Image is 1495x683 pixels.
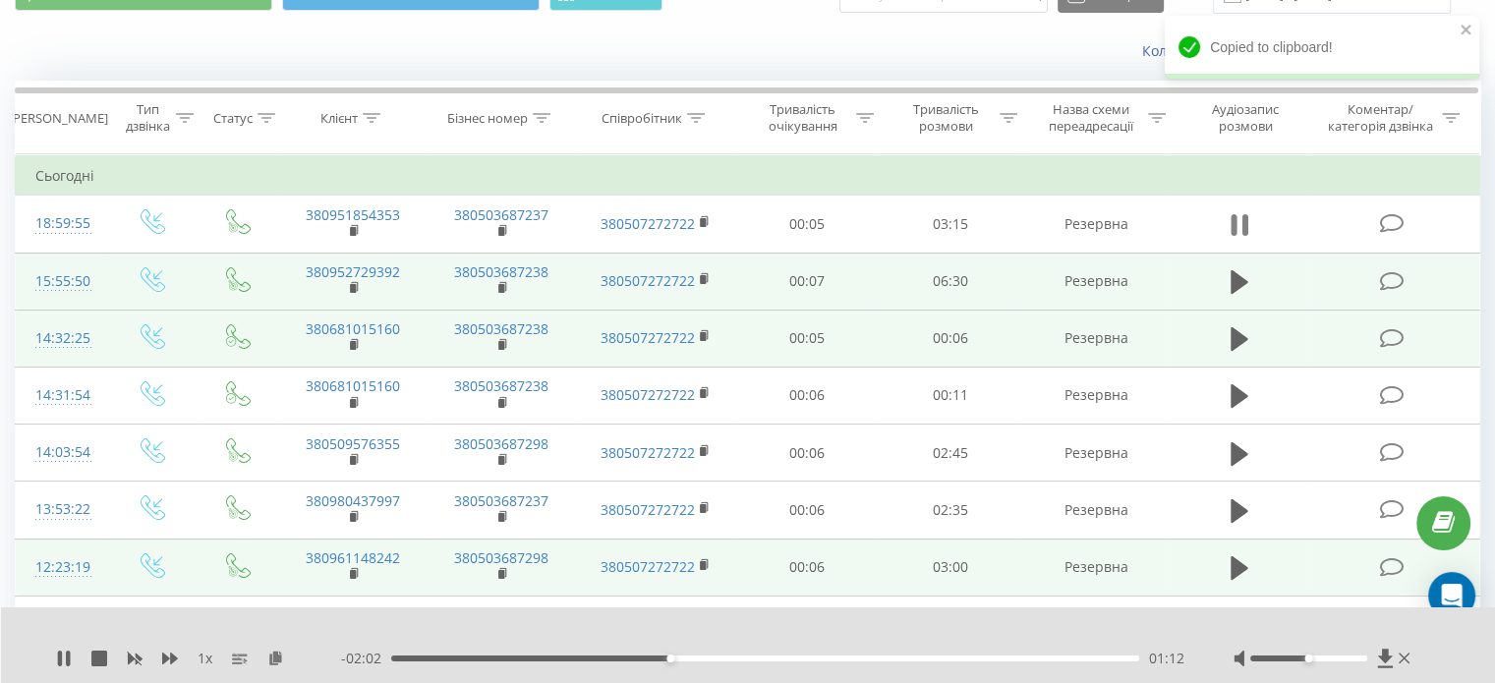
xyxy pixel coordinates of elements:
td: 00:06 [736,539,879,596]
span: 1 x [198,649,212,668]
div: 12:23:19 [35,548,87,587]
td: 02:35 [879,482,1021,539]
div: Тривалість розмови [896,101,995,135]
span: 01:12 [1149,649,1184,668]
td: Резервна [1021,367,1170,424]
a: 380503687237 [454,205,548,224]
td: 00:06 [736,425,879,482]
div: Статус [213,110,253,127]
div: 15:55:50 [35,262,87,301]
td: 00:05 [736,196,879,253]
a: 380503687298 [454,548,548,567]
a: 380952729392 [306,262,400,281]
td: 00:00 [879,596,1021,654]
td: 03:15 [879,196,1021,253]
td: 00:02 [736,596,879,654]
td: 00:11 [879,367,1021,424]
td: Резервна [1021,425,1170,482]
a: 380961148242 [306,548,400,567]
div: Коментар/категорія дзвінка [1322,101,1437,135]
a: 380507272722 [601,557,695,576]
div: 12:23:12 [35,605,87,644]
a: 380503687298 [454,434,548,453]
a: 380503687238 [454,376,548,395]
td: 02:45 [879,425,1021,482]
td: 00:05 [736,310,879,367]
td: Резервна [1021,196,1170,253]
td: Резервна [1021,253,1170,310]
td: Резервна [1021,482,1170,539]
span: - 02:02 [341,649,391,668]
a: 380681015160 [306,319,400,338]
div: Аудіозапис розмови [1188,101,1303,135]
div: Open Intercom Messenger [1428,572,1475,619]
a: 380503687298 [454,605,548,624]
a: 380951854353 [306,205,400,224]
a: 380509576355 [306,434,400,453]
div: Назва схеми переадресації [1040,101,1143,135]
td: Резервна [1021,596,1170,654]
div: [PERSON_NAME] [9,110,108,127]
div: 14:32:25 [35,319,87,358]
a: 380681015160 [306,376,400,395]
div: Copied to clipboard! [1165,16,1479,79]
a: 380507272722 [601,500,695,519]
td: 00:07 [736,253,879,310]
a: 380507272722 [601,385,695,404]
div: Тривалість очікування [754,101,852,135]
td: 06:30 [879,253,1021,310]
div: Accessibility label [1304,655,1312,662]
span: Розмова не відбулась [1201,605,1278,642]
div: 13:53:22 [35,490,87,529]
div: Бізнес номер [447,110,528,127]
div: Accessibility label [666,655,674,662]
div: 14:03:54 [35,433,87,472]
div: 18:59:55 [35,204,87,243]
a: 380503687238 [454,319,548,338]
div: Клієнт [320,110,358,127]
div: 14:31:54 [35,376,87,415]
td: Резервна [1021,539,1170,596]
td: 00:06 [736,482,879,539]
a: 380507272722 [601,328,695,347]
a: 380980437997 [306,491,400,510]
a: 380961148242 [306,605,400,624]
a: 380503687237 [454,491,548,510]
a: 380507272722 [601,443,695,462]
td: 00:06 [736,367,879,424]
a: Коли дані можуть відрізнятися вiд інших систем [1142,41,1480,60]
td: 00:06 [879,310,1021,367]
a: 380507272722 [601,214,695,233]
td: 03:00 [879,539,1021,596]
td: Сьогодні [16,156,1480,196]
a: 380503687238 [454,262,548,281]
div: Співробітник [602,110,682,127]
td: Резервна [1021,310,1170,367]
div: Тип дзвінка [124,101,170,135]
button: close [1460,22,1473,40]
a: 380507272722 [601,271,695,290]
